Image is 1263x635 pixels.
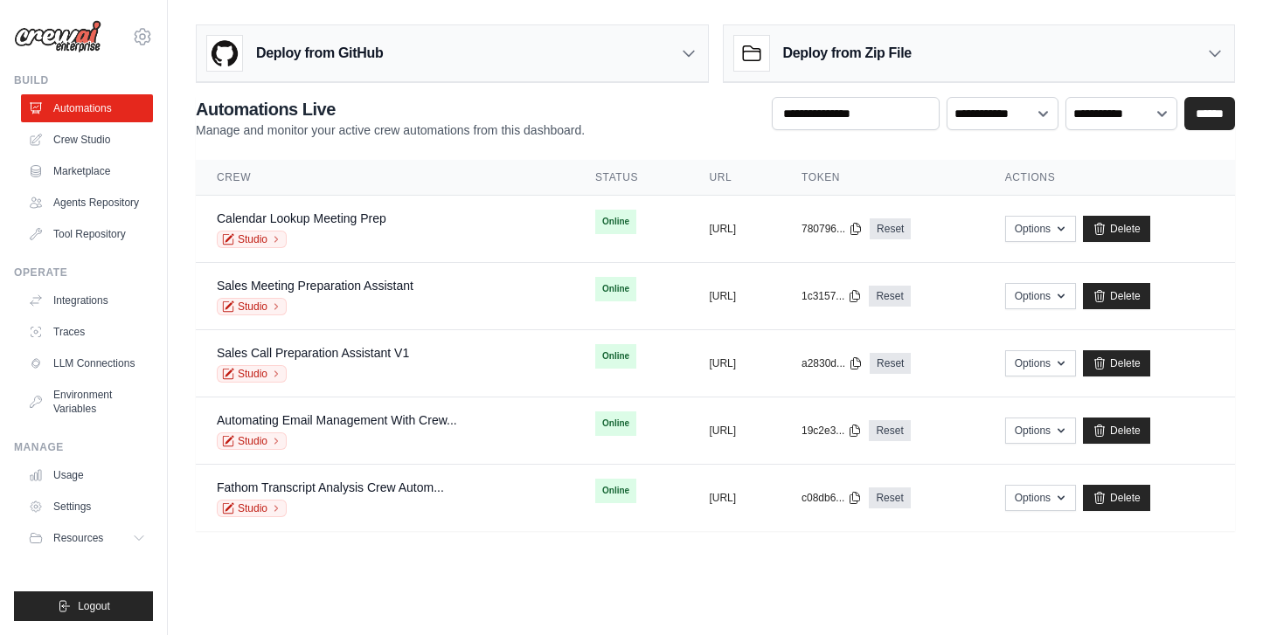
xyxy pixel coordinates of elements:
button: Options [1005,350,1076,376]
span: Online [595,411,636,436]
a: Reset [869,487,910,508]
button: Logout [14,591,153,621]
button: Options [1005,485,1076,511]
a: Traces [21,318,153,346]
a: Delete [1083,283,1150,309]
th: Token [781,160,984,196]
span: Online [595,479,636,503]
img: GitHub Logo [207,36,242,71]
a: Tool Repository [21,220,153,248]
img: Logo [14,20,101,53]
span: Resources [53,531,103,545]
span: Online [595,277,636,301]
a: Usage [21,461,153,489]
a: Automations [21,94,153,122]
a: Fathom Transcript Analysis Crew Autom... [217,480,444,494]
button: c08db6... [802,491,862,505]
a: Studio [217,298,287,315]
a: Delete [1083,350,1150,376]
button: Options [1005,283,1076,309]
a: Settings [21,493,153,521]
a: Reset [870,218,911,239]
a: Reset [869,420,910,441]
button: Resources [21,524,153,552]
div: Operate [14,266,153,280]
span: Online [595,210,636,234]
span: Online [595,344,636,369]
a: Delete [1083,485,1150,511]
th: Status [574,160,688,196]
button: 19c2e3... [802,424,862,438]
button: a2830d... [802,356,863,370]
a: LLM Connections [21,349,153,377]
a: Marketplace [21,157,153,185]
a: Delete [1083,418,1150,444]
a: Integrations [21,286,153,314]
a: Studio [217,500,287,517]
a: Calendar Lookup Meeting Prep [217,211,386,225]
a: Sales Meeting Preparation Assistant [217,279,413,293]
div: Manage [14,440,153,454]
a: Studio [217,231,287,248]
div: Build [14,73,153,87]
a: Studio [217,432,287,450]
p: Manage and monitor your active crew automations from this dashboard. [196,121,585,139]
button: 780796... [802,222,863,236]
a: Automating Email Management With Crew... [217,413,457,427]
th: Actions [984,160,1235,196]
button: 1c3157... [802,289,862,303]
a: Studio [217,365,287,383]
th: URL [688,160,781,196]
a: Environment Variables [21,381,153,423]
a: Sales Call Preparation Assistant V1 [217,346,409,360]
a: Agents Repository [21,189,153,217]
th: Crew [196,160,574,196]
a: Delete [1083,216,1150,242]
h3: Deploy from Zip File [783,43,912,64]
h2: Automations Live [196,97,585,121]
h3: Deploy from GitHub [256,43,383,64]
span: Logout [78,599,110,613]
button: Options [1005,418,1076,444]
a: Reset [869,286,910,307]
button: Options [1005,216,1076,242]
a: Crew Studio [21,126,153,154]
a: Reset [870,353,911,374]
